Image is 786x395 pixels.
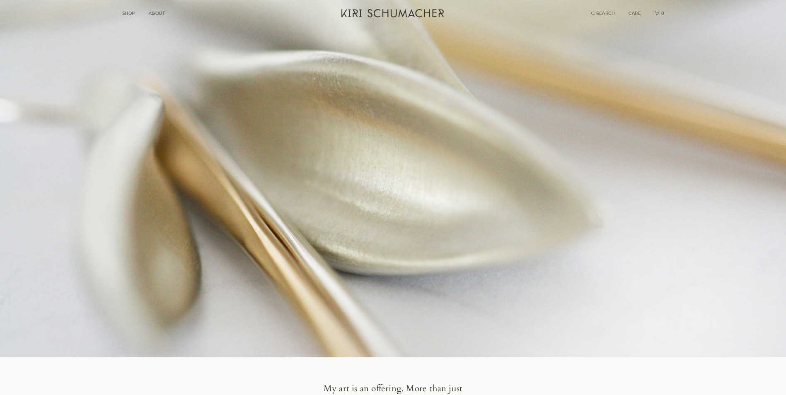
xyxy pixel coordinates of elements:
[336,4,450,25] a: Kiri Schumacher Home
[149,11,165,16] a: ABOUT
[324,383,404,395] span: My art is an offering.
[629,11,641,16] a: CARE
[655,11,665,16] a: Cart
[660,11,665,16] span: 0
[122,11,135,16] a: SHOP
[596,11,615,16] span: SEARCH
[591,11,615,16] a: Search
